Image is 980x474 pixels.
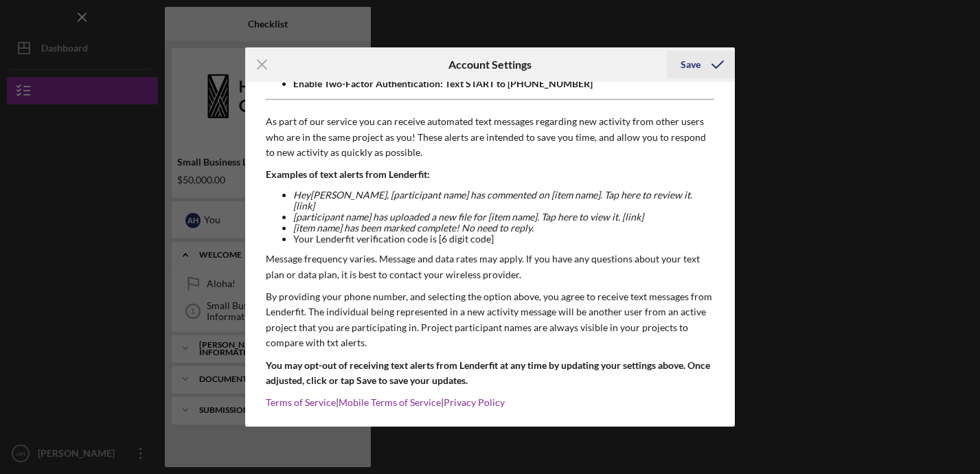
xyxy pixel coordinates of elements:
[266,395,715,410] p: | |
[266,396,336,408] a: Terms of Service
[293,234,715,245] li: Your Lenderfit verification code is [6 digit code]
[266,251,715,282] p: Message frequency varies. Message and data rates may apply. If you have any questions about your ...
[293,223,715,234] li: [item name] has been marked complete! No need to reply.
[444,396,505,408] a: Privacy Policy
[339,396,441,408] a: Mobile Terms of Service
[293,190,715,212] li: Hey [PERSON_NAME] , [participant name] has commented on [item name]. Tap here to review it. [link]
[681,51,700,78] div: Save
[266,167,715,182] p: Examples of text alerts from Lenderfit:
[448,58,532,71] h6: Account Settings
[667,51,735,78] button: Save
[293,78,715,89] li: Enable Two-Factor Authentication: Text START to [PHONE_NUMBER]
[266,289,715,351] p: By providing your phone number, and selecting the option above, you agree to receive text message...
[266,114,715,160] p: As part of our service you can receive automated text messages regarding new activity from other ...
[293,212,715,223] li: [participant name] has uploaded a new file for [item name]. Tap here to view it. [link]
[266,358,715,389] p: You may opt-out of receiving text alerts from Lenderfit at any time by updating your settings abo...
